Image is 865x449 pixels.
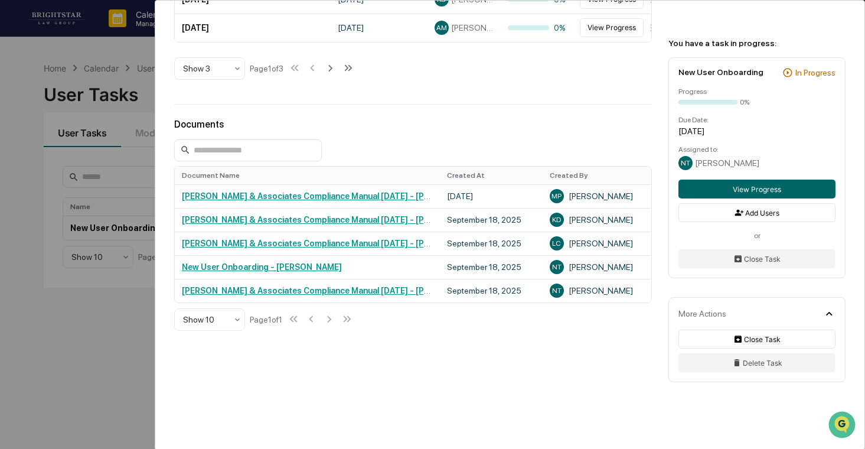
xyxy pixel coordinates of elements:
[182,191,516,201] a: [PERSON_NAME] & Associates Compliance Manual [DATE] - [PERSON_NAME] - Signed
[12,90,33,112] img: 1746055101610-c473b297-6a78-478c-a979-82029cc54cd1
[678,126,835,136] div: [DATE]
[580,18,644,37] button: View Progress
[37,161,96,170] span: [PERSON_NAME]
[678,232,835,240] div: or
[182,215,516,224] a: [PERSON_NAME] & Associates Compliance Manual [DATE] - [PERSON_NAME] - Signed
[12,181,31,200] img: Cece Ferraez
[12,149,31,168] img: Cece Ferraez
[117,293,143,302] span: Pylon
[12,243,21,252] div: 🖐️
[12,265,21,275] div: 🔎
[37,193,96,202] span: [PERSON_NAME]
[53,90,194,102] div: Start new chat
[182,286,516,295] a: [PERSON_NAME] & Associates Compliance Manual [DATE] - [PERSON_NAME] - Signed
[98,193,102,202] span: •
[552,239,561,248] span: LC
[678,145,835,154] div: Assigned to:
[678,330,835,349] button: Close Task
[81,237,151,258] a: 🗄️Attestations
[668,38,846,48] div: You have a task in progress:
[331,14,427,42] td: [DATE]
[550,284,644,298] div: [PERSON_NAME]
[174,119,652,130] div: Documents
[678,309,726,318] div: More Actions
[440,232,543,255] td: September 18, 2025
[25,90,46,112] img: 1751574470498-79e402a7-3db9-40a0-906f-966fe37d0ed6
[550,260,644,274] div: [PERSON_NAME]
[552,287,562,295] span: NT
[695,158,759,168] span: [PERSON_NAME]
[740,98,749,106] div: 0%
[98,161,102,170] span: •
[250,64,283,73] div: Page 1 of 3
[678,249,835,268] button: Close Task
[508,23,567,32] div: 0%
[552,216,561,224] span: KD
[175,14,331,42] td: [DATE]
[97,242,146,253] span: Attestations
[551,192,562,200] span: MP
[678,87,835,96] div: Progress
[543,167,651,184] th: Created By
[182,239,516,248] a: [PERSON_NAME] & Associates Compliance Manual [DATE] - [PERSON_NAME] - Signed
[678,67,763,77] div: New User Onboarding
[183,129,215,143] button: See all
[12,25,215,44] p: How can we help?
[24,264,74,276] span: Data Lookup
[440,184,543,208] td: [DATE]
[440,167,543,184] th: Created At
[24,242,76,253] span: Preclearance
[53,102,162,112] div: We're available if you need us!
[550,236,644,250] div: [PERSON_NAME]
[12,131,79,141] div: Past conversations
[550,189,644,203] div: [PERSON_NAME]
[440,208,543,232] td: September 18, 2025
[678,180,835,199] button: View Progress
[451,23,494,32] span: [PERSON_NAME]
[678,353,835,372] button: Delete Task
[550,213,644,227] div: [PERSON_NAME]
[175,167,440,184] th: Document Name
[83,292,143,302] a: Powered byPylon
[250,315,282,324] div: Page 1 of 1
[7,259,79,281] a: 🔎Data Lookup
[440,279,543,302] td: September 18, 2025
[827,410,859,442] iframe: Open customer support
[552,263,562,271] span: NT
[105,161,138,170] span: 12:22 PM
[678,116,835,124] div: Due Date:
[86,243,95,252] div: 🗄️
[436,24,447,32] span: AM
[681,159,690,167] span: NT
[105,193,129,202] span: [DATE]
[678,203,835,222] button: Add Users
[440,255,543,279] td: September 18, 2025
[795,68,835,77] div: In Progress
[182,262,342,272] a: New User Onboarding - [PERSON_NAME]
[201,94,215,108] button: Start new chat
[7,237,81,258] a: 🖐️Preclearance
